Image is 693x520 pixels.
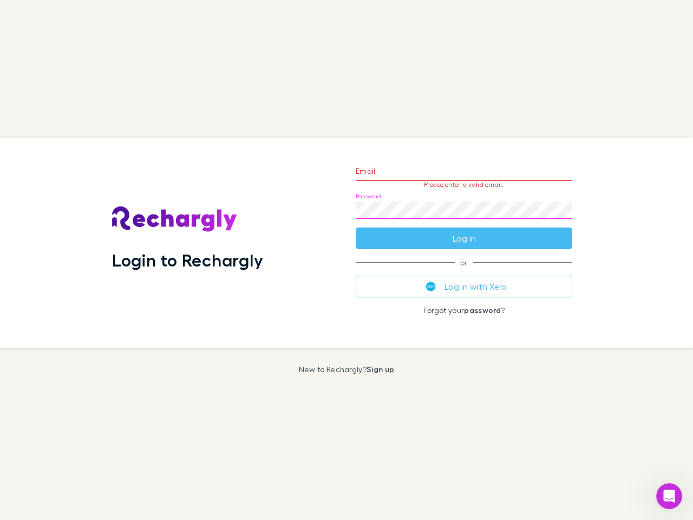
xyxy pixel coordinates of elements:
[464,305,501,315] a: password
[356,306,572,315] p: Forgot your ?
[356,192,381,200] label: Password
[299,365,395,374] p: New to Rechargly?
[356,262,572,263] span: or
[112,250,263,270] h1: Login to Rechargly
[356,276,572,297] button: Log in with Xero
[426,282,436,291] img: Xero's logo
[656,483,682,509] iframe: Intercom live chat
[367,365,394,374] a: Sign up
[112,206,238,232] img: Rechargly's Logo
[356,227,572,249] button: Log in
[356,181,572,188] p: Please enter a valid email.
